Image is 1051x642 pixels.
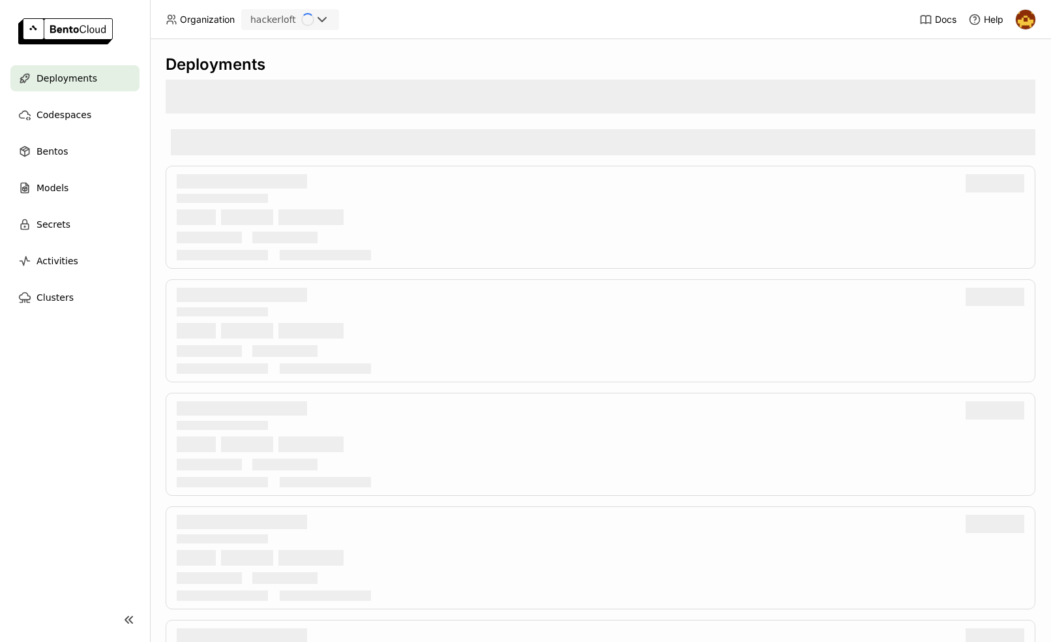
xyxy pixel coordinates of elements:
span: Docs [935,14,956,25]
div: hackerloft [250,13,296,26]
a: Models [10,175,140,201]
a: Docs [919,13,956,26]
span: Help [984,14,1003,25]
span: Activities [37,253,78,269]
img: Anton P [1016,10,1035,29]
span: Secrets [37,217,70,232]
div: Help [968,13,1003,26]
a: Activities [10,248,140,274]
span: Clusters [37,290,74,305]
span: Models [37,180,68,196]
span: Organization [180,14,235,25]
img: logo [18,18,113,44]
a: Secrets [10,211,140,237]
div: Deployments [166,55,1035,74]
span: Deployments [37,70,97,86]
a: Clusters [10,284,140,311]
span: Codespaces [37,107,91,123]
a: Bentos [10,138,140,164]
input: Selected hackerloft. [297,14,299,27]
span: Bentos [37,144,68,159]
